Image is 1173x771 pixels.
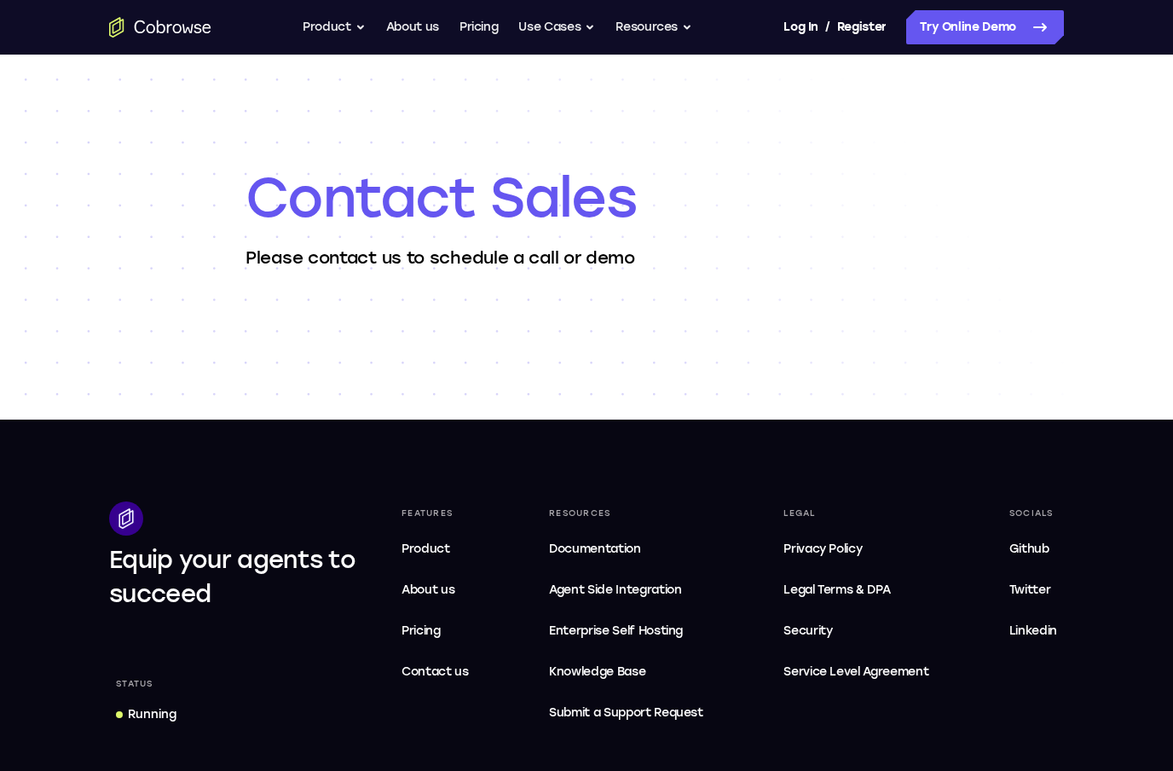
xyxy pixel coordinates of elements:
[1009,583,1051,597] span: Twitter
[825,17,830,38] span: /
[246,246,927,270] p: Please contact us to schedule a call or demo
[395,614,476,648] a: Pricing
[777,532,935,566] a: Privacy Policy
[783,623,832,638] span: Security
[777,655,935,689] a: Service Level Agreement
[395,573,476,607] a: About us
[549,542,640,556] span: Documentation
[542,696,710,730] a: Submit a Support Request
[1009,542,1049,556] span: Github
[783,662,928,682] span: Service Level Agreement
[777,614,935,648] a: Security
[1003,573,1064,607] a: Twitter
[246,164,927,232] h1: Contact Sales
[128,706,176,723] div: Running
[837,10,887,44] a: Register
[109,545,355,608] span: Equip your agents to succeed
[549,580,703,600] span: Agent Side Integration
[549,621,703,641] span: Enterprise Self Hosting
[777,573,935,607] a: Legal Terms & DPA
[549,703,703,723] span: Submit a Support Request
[783,10,818,44] a: Log In
[1003,532,1064,566] a: Github
[783,542,862,556] span: Privacy Policy
[303,10,366,44] button: Product
[1003,501,1064,525] div: Socials
[542,501,710,525] div: Resources
[615,10,692,44] button: Resources
[109,672,160,696] div: Status
[109,699,183,730] a: Running
[549,664,645,679] span: Knowledge Base
[542,655,710,689] a: Knowledge Base
[402,583,454,597] span: About us
[1003,614,1064,648] a: Linkedin
[542,532,710,566] a: Documentation
[386,10,439,44] a: About us
[542,573,710,607] a: Agent Side Integration
[395,655,476,689] a: Contact us
[459,10,499,44] a: Pricing
[109,17,211,38] a: Go to the home page
[402,623,441,638] span: Pricing
[395,501,476,525] div: Features
[518,10,595,44] button: Use Cases
[395,532,476,566] a: Product
[542,614,710,648] a: Enterprise Self Hosting
[906,10,1064,44] a: Try Online Demo
[777,501,935,525] div: Legal
[402,542,450,556] span: Product
[402,664,469,679] span: Contact us
[783,583,890,597] span: Legal Terms & DPA
[1009,623,1057,638] span: Linkedin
